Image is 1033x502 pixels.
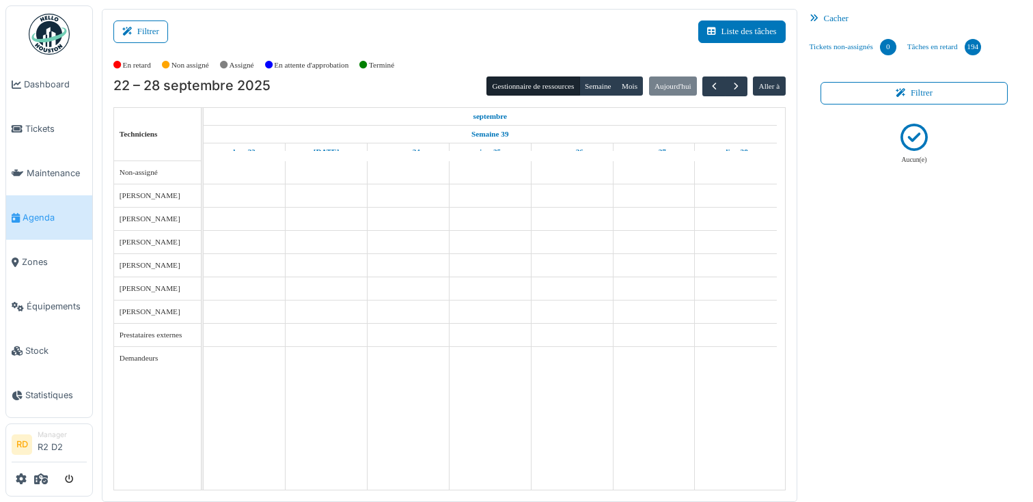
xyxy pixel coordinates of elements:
[902,29,987,66] a: Tâches en retard
[25,389,87,402] span: Statistiques
[649,76,697,96] button: Aujourd'hui
[901,155,926,165] p: Aucun(e)
[24,78,87,91] span: Dashboard
[113,78,271,94] h2: 22 – 28 septembre 2025
[486,76,579,96] button: Gestionnaire de ressources
[616,76,644,96] button: Mois
[393,143,424,161] a: 24 septembre 2025
[6,373,92,417] a: Statistiques
[638,143,670,161] a: 27 septembre 2025
[22,255,87,268] span: Zones
[25,122,87,135] span: Tickets
[120,329,195,341] div: Prestataires externes
[470,108,511,125] a: 22 septembre 2025
[804,29,902,66] a: Tickets non-assignés
[6,284,92,329] a: Équipements
[23,211,87,224] span: Agenda
[753,76,785,96] button: Aller à
[120,260,195,271] div: [PERSON_NAME]
[27,300,87,313] span: Équipements
[230,143,258,161] a: 22 septembre 2025
[702,76,725,96] button: Précédent
[120,213,195,225] div: [PERSON_NAME]
[120,167,195,178] div: Non-assigné
[6,107,92,151] a: Tickets
[369,59,394,71] label: Terminé
[476,143,504,161] a: 25 septembre 2025
[6,195,92,240] a: Agenda
[120,352,195,364] div: Demandeurs
[468,126,512,143] a: Semaine 39
[12,430,87,462] a: RD ManagerR2 D2
[310,143,343,161] a: 23 septembre 2025
[120,190,195,201] div: [PERSON_NAME]
[698,20,786,43] button: Liste des tâches
[12,434,32,455] li: RD
[579,76,617,96] button: Semaine
[27,167,87,180] span: Maintenance
[120,306,195,318] div: [PERSON_NAME]
[25,344,87,357] span: Stock
[6,240,92,284] a: Zones
[120,236,195,248] div: [PERSON_NAME]
[6,151,92,195] a: Maintenance
[6,62,92,107] a: Dashboard
[171,59,209,71] label: Non assigné
[965,39,981,55] div: 194
[821,82,1008,104] button: Filtrer
[6,329,92,373] a: Stock
[725,76,747,96] button: Suivant
[557,143,587,161] a: 26 septembre 2025
[880,39,896,55] div: 0
[38,430,87,459] li: R2 D2
[120,283,195,294] div: [PERSON_NAME]
[274,59,348,71] label: En attente d'approbation
[804,9,1025,29] div: Cacher
[38,430,87,440] div: Manager
[123,59,151,71] label: En retard
[29,14,70,55] img: Badge_color-CXgf-gQk.svg
[720,143,751,161] a: 28 septembre 2025
[120,130,158,138] span: Techniciens
[230,59,254,71] label: Assigné
[113,20,168,43] button: Filtrer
